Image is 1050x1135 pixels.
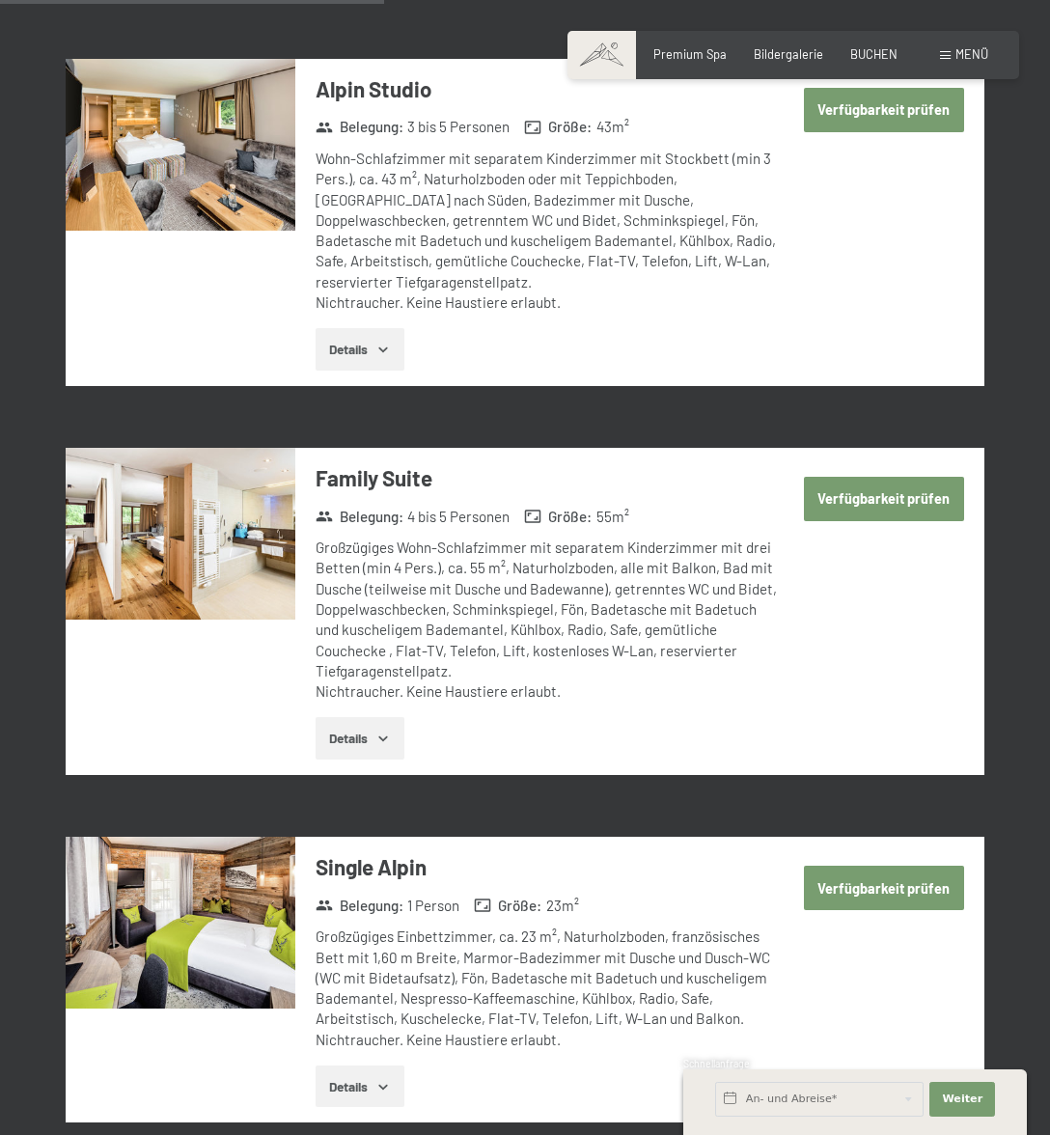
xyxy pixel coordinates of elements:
[596,117,629,137] span: 43 m²
[804,477,964,521] button: Verfügbarkeit prüfen
[804,88,964,132] button: Verfügbarkeit prüfen
[524,507,592,527] strong: Größe :
[316,896,403,916] strong: Belegung :
[407,896,459,916] span: 1 Person
[316,328,403,371] button: Details
[316,852,777,882] h3: Single Alpin
[316,463,777,493] h3: Family Suite
[66,837,295,1010] img: mss_renderimg.php
[683,1058,750,1069] span: Schnellanfrage
[754,46,823,62] a: Bildergalerie
[316,538,777,702] div: Großzügiges Wohn-Schlafzimmer mit separatem Kinderzimmer mit drei Betten (min 4 Pers.), ca. 55 m²...
[316,1066,403,1108] button: Details
[804,866,964,910] button: Verfügbarkeit prüfen
[596,507,629,527] span: 55 m²
[66,59,295,232] img: mss_renderimg.php
[407,507,510,527] span: 4 bis 5 Personen
[316,927,777,1050] div: Großzügiges Einbettzimmer, ca. 23 m², Naturholzboden, französisches Bett mit 1,60 m Breite, Marmo...
[316,507,403,527] strong: Belegung :
[850,46,898,62] a: BUCHEN
[942,1092,982,1107] span: Weiter
[546,896,579,916] span: 23 m²
[524,117,592,137] strong: Größe :
[653,46,727,62] a: Premium Spa
[66,448,295,621] img: mss_renderimg.php
[955,46,988,62] span: Menü
[407,117,510,137] span: 3 bis 5 Personen
[929,1082,995,1117] button: Weiter
[474,896,541,916] strong: Größe :
[316,74,777,104] h3: Alpin Studio
[316,717,403,760] button: Details
[316,117,403,137] strong: Belegung :
[316,149,777,313] div: Wohn-Schlafzimmer mit separatem Kinderzimmer mit Stockbett (min 3 Pers.), ca. 43 m², Naturholzbod...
